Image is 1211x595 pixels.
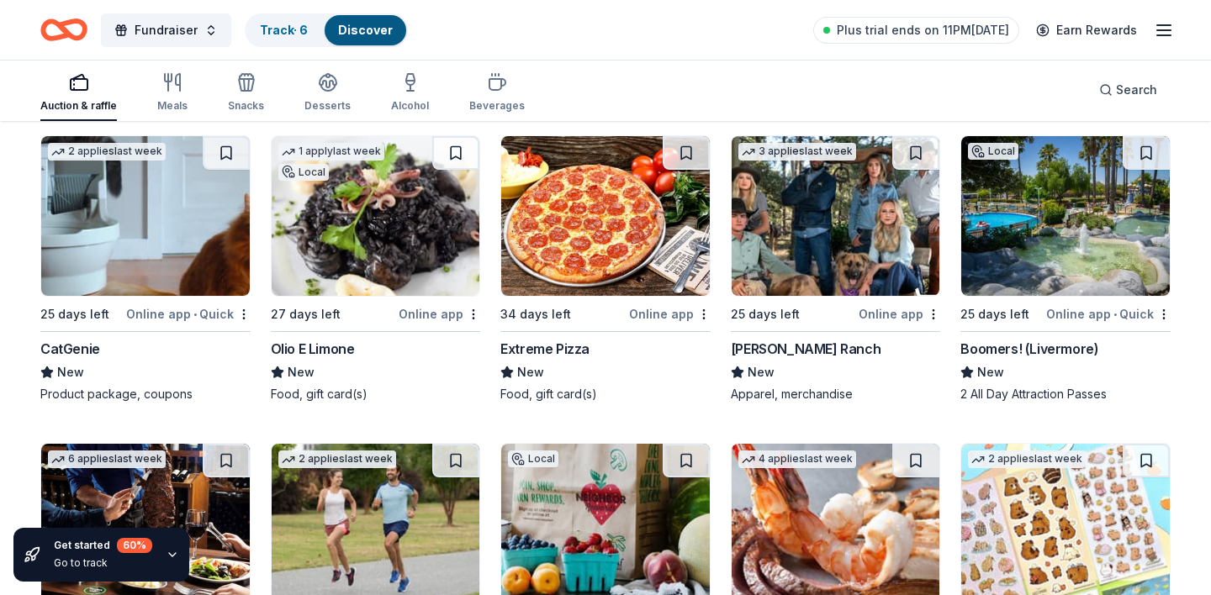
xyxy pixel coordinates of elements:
[57,362,84,382] span: New
[629,303,711,324] div: Online app
[157,99,188,113] div: Meals
[738,143,856,161] div: 3 applies last week
[508,450,558,467] div: Local
[41,136,250,296] img: Image for CatGenie
[271,304,341,324] div: 27 days left
[1086,73,1171,107] button: Search
[391,66,429,121] button: Alcohol
[748,362,775,382] span: New
[40,304,109,324] div: 25 days left
[40,135,251,403] a: Image for CatGenie2 applieslast week25 days leftOnline app•QuickCatGenieNewProduct package, coupons
[271,135,481,403] a: Image for Olio E Limone1 applylast weekLocal27 days leftOnline appOlio E LimoneNewFood, gift card(s)
[288,362,315,382] span: New
[54,538,152,553] div: Get started
[278,143,384,161] div: 1 apply last week
[500,386,711,403] div: Food, gift card(s)
[101,13,231,47] button: Fundraiser
[40,10,87,50] a: Home
[126,303,251,324] div: Online app Quick
[500,304,571,324] div: 34 days left
[501,136,710,296] img: Image for Extreme Pizza
[391,99,429,113] div: Alcohol
[960,304,1029,324] div: 25 days left
[272,136,480,296] img: Image for Olio E Limone
[977,362,1004,382] span: New
[54,556,152,570] div: Go to track
[338,23,393,37] a: Discover
[731,135,941,403] a: Image for Kimes Ranch3 applieslast week25 days leftOnline app[PERSON_NAME] RanchNewApparel, merch...
[135,20,198,40] span: Fundraiser
[260,23,308,37] a: Track· 6
[813,17,1019,44] a: Plus trial ends on 11PM[DATE]
[500,135,711,403] a: Image for Extreme Pizza34 days leftOnline appExtreme PizzaNewFood, gift card(s)
[157,66,188,121] button: Meals
[304,99,351,113] div: Desserts
[271,386,481,403] div: Food, gift card(s)
[961,136,1170,296] img: Image for Boomers! (Livermore)
[271,339,355,359] div: Olio E Limone
[228,66,264,121] button: Snacks
[40,99,117,113] div: Auction & raffle
[859,303,940,324] div: Online app
[1113,308,1117,321] span: •
[117,538,152,553] div: 60 %
[731,339,880,359] div: [PERSON_NAME] Ranch
[968,450,1086,468] div: 2 applies last week
[228,99,264,113] div: Snacks
[48,143,166,161] div: 2 applies last week
[1046,303,1171,324] div: Online app Quick
[40,386,251,403] div: Product package, coupons
[304,66,351,121] button: Desserts
[278,450,396,468] div: 2 applies last week
[731,304,800,324] div: 25 days left
[1026,15,1147,45] a: Earn Rewards
[960,135,1171,403] a: Image for Boomers! (Livermore)Local25 days leftOnline app•QuickBoomers! (Livermore)New2 All Day A...
[245,13,408,47] button: Track· 6Discover
[738,450,856,468] div: 4 applies last week
[40,339,100,359] div: CatGenie
[960,386,1171,403] div: 2 All Day Attraction Passes
[732,136,940,296] img: Image for Kimes Ranch
[193,308,197,321] span: •
[399,303,480,324] div: Online app
[517,362,544,382] span: New
[40,66,117,121] button: Auction & raffle
[837,20,1009,40] span: Plus trial ends on 11PM[DATE]
[731,386,941,403] div: Apparel, merchandise
[469,99,525,113] div: Beverages
[500,339,590,359] div: Extreme Pizza
[469,66,525,121] button: Beverages
[968,143,1018,160] div: Local
[1116,80,1157,100] span: Search
[278,164,329,181] div: Local
[48,450,166,468] div: 6 applies last week
[960,339,1098,359] div: Boomers! (Livermore)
